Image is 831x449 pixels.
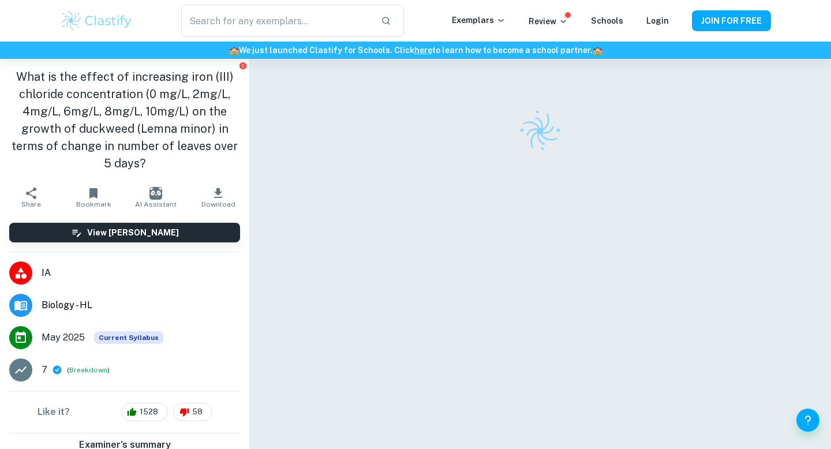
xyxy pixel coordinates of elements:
a: Login [646,16,669,25]
a: Schools [591,16,623,25]
button: Bookmark [62,181,125,214]
p: 7 [42,363,47,377]
img: Clastify logo [60,9,133,32]
span: Biology - HL [42,298,240,312]
span: Current Syllabus [94,331,163,344]
h1: What is the effect of increasing iron (III) chloride concentration (0 mg/L, 2mg/L, 4mg/L, 6mg/L, ... [9,68,240,172]
img: AI Assistant [149,187,162,200]
p: Exemplars [452,14,506,27]
h6: View [PERSON_NAME] [87,226,179,239]
button: JOIN FOR FREE [692,10,771,31]
p: Review [529,15,568,28]
span: 58 [186,406,209,418]
h6: We just launched Clastify for Schools. Click to learn how to become a school partner. [2,44,829,57]
span: 1528 [133,406,164,418]
span: Share [21,200,41,208]
img: Clastify logo [512,103,569,160]
span: IA [42,266,240,280]
span: Bookmark [76,200,111,208]
h6: Like it? [38,405,70,419]
input: Search for any exemplars... [181,5,372,37]
button: Report issue [238,61,247,70]
span: 🏫 [593,46,602,55]
button: AI Assistant [125,181,187,214]
span: Download [201,200,235,208]
div: This exemplar is based on the current syllabus. Feel free to refer to it for inspiration/ideas wh... [94,331,163,344]
div: 1528 [121,403,168,421]
a: here [414,46,432,55]
button: Download [187,181,249,214]
span: AI Assistant [135,200,177,208]
div: 58 [174,403,212,421]
span: ( ) [67,365,110,376]
button: Breakdown [69,365,107,375]
button: Help and Feedback [796,409,819,432]
span: May 2025 [42,331,85,345]
button: View [PERSON_NAME] [9,223,240,242]
span: 🏫 [229,46,239,55]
